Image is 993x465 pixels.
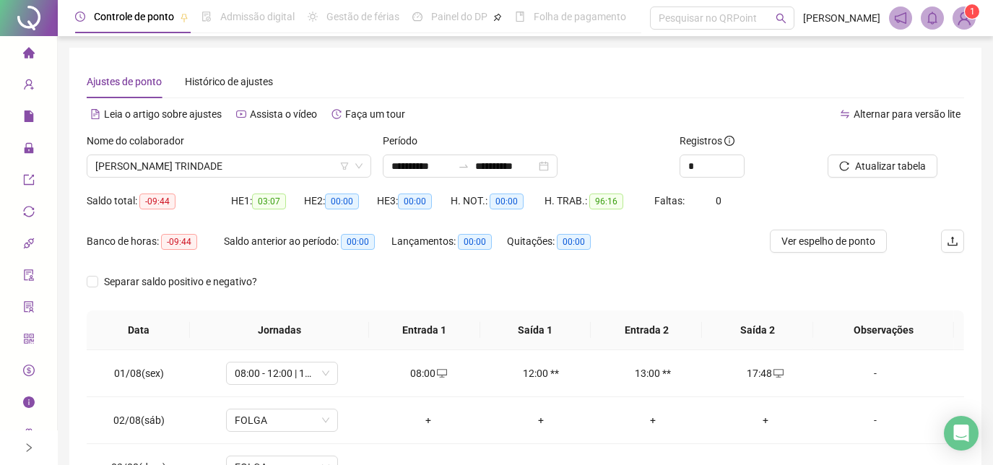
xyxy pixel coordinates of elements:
span: -09:44 [139,194,175,209]
sup: Atualize o seu contato no menu Meus Dados [965,4,979,19]
div: HE 3: [377,193,450,209]
span: book [515,12,525,22]
span: 0 [716,195,721,207]
div: Open Intercom Messenger [944,416,979,451]
span: 1 [970,6,975,17]
img: 80309 [953,7,975,29]
span: Atualizar tabela [855,158,926,174]
div: HE 2: [304,193,377,209]
span: -09:44 [161,234,197,250]
span: user-add [23,72,35,101]
span: info-circle [23,390,35,419]
span: FOLGA [235,409,329,431]
button: Ver espelho de ponto [770,230,887,253]
span: Alternar para versão lite [854,108,961,120]
span: file-text [90,109,100,119]
span: dollar [23,358,35,387]
span: Ver espelho de ponto [781,233,875,249]
span: Leia o artigo sobre ajustes [104,108,222,120]
th: Entrada 2 [591,310,702,350]
span: sun [308,12,318,22]
span: 00:00 [325,194,359,209]
span: 00:00 [490,194,524,209]
span: swap-right [458,160,469,172]
span: swap [840,109,850,119]
span: to [458,160,469,172]
span: info-circle [724,136,734,146]
span: reload [839,161,849,171]
span: down [355,162,363,170]
button: Atualizar tabela [828,155,937,178]
span: desktop [435,368,447,378]
span: pushpin [493,13,502,22]
span: home [23,40,35,69]
th: Saída 1 [480,310,591,350]
th: Data [87,310,190,350]
span: Observações [825,322,943,338]
span: api [23,231,35,260]
div: Saldo anterior ao período: [224,233,391,250]
span: Painel do DP [431,11,487,22]
div: - [833,412,918,428]
th: Saída 2 [702,310,813,350]
span: [PERSON_NAME] [803,10,880,26]
span: qrcode [23,326,35,355]
th: Jornadas [190,310,369,350]
span: clock-circle [75,12,85,22]
div: + [383,412,472,428]
span: 00:00 [458,234,492,250]
div: - [833,365,918,381]
span: solution [23,295,35,323]
th: Entrada 1 [369,310,480,350]
span: 08:00 - 12:00 | 13:00 - 17:48 [235,362,329,384]
span: search [776,13,786,24]
label: Nome do colaborador [87,133,194,149]
span: export [23,168,35,196]
span: gift [23,422,35,451]
span: lock [23,136,35,165]
span: youtube [236,109,246,119]
span: Faça um tour [345,108,405,120]
span: MURILO FIGUEIREDO TRINDADE [95,155,363,177]
span: Admissão digital [220,11,295,22]
th: Observações [813,310,955,350]
div: Saldo total: [87,193,231,209]
span: Registros [680,133,734,149]
span: history [331,109,342,119]
span: bell [926,12,939,25]
div: H. NOT.: [451,193,545,209]
span: desktop [772,368,784,378]
span: file [23,104,35,133]
div: + [608,412,697,428]
span: file-done [201,12,212,22]
span: 01/08(sex) [114,368,164,379]
span: Ajustes de ponto [87,76,162,87]
div: + [496,412,585,428]
span: 00:00 [398,194,432,209]
div: 17:48 [721,365,810,381]
span: Folha de pagamento [534,11,626,22]
span: sync [23,199,35,228]
span: pushpin [180,13,188,22]
span: audit [23,263,35,292]
span: 00:00 [341,234,375,250]
div: Lançamentos: [391,233,507,250]
span: upload [947,235,958,247]
span: Gestão de férias [326,11,399,22]
span: 96:16 [589,194,623,209]
span: dashboard [412,12,422,22]
span: 03:07 [252,194,286,209]
span: 00:00 [557,234,591,250]
span: Histórico de ajustes [185,76,273,87]
div: Quitações: [507,233,617,250]
div: + [721,412,810,428]
span: right [24,443,34,453]
span: Assista o vídeo [250,108,317,120]
div: HE 1: [231,193,304,209]
span: filter [340,162,349,170]
div: 08:00 [383,365,472,381]
span: notification [894,12,907,25]
span: Separar saldo positivo e negativo? [98,274,263,290]
span: Controle de ponto [94,11,174,22]
span: 02/08(sáb) [113,414,165,426]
